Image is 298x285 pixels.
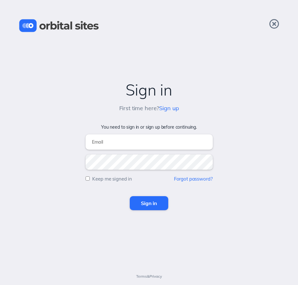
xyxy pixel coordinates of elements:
h5: First time here? [119,105,179,112]
input: Sign in [130,196,168,210]
img: Orbital Sites Logo [19,19,99,32]
h2: Sign in [6,81,292,99]
a: Terms [136,274,147,279]
input: Email [86,134,213,150]
a: Forgot password? [174,176,213,182]
form: You need to sign in or sign up before continuing. [6,125,292,210]
label: Keep me signed in [92,176,132,182]
a: Sign up [159,104,179,112]
a: Privacy [149,274,162,279]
